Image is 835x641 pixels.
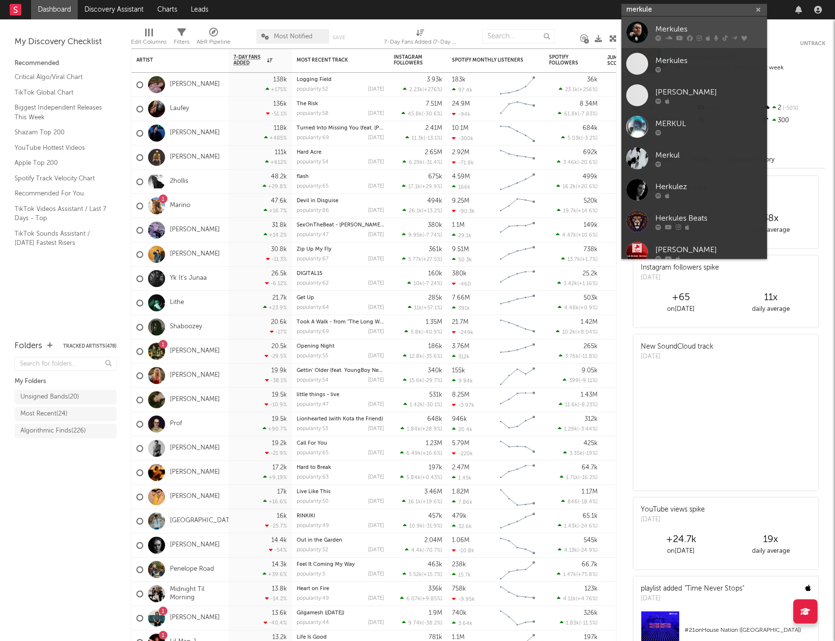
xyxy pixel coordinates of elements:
input: Search... [482,29,555,44]
div: 285k [428,295,442,301]
a: Most Recent(24) [15,407,117,421]
div: Merkul [655,149,762,161]
div: 96.8 [607,79,646,91]
div: -71.8k [452,160,474,166]
div: 183k [452,77,466,83]
div: -249k [452,329,473,336]
a: Recommended For You [15,188,107,199]
div: daily average [726,304,816,315]
div: 4.59M [452,174,470,180]
a: Call For You [297,441,327,446]
div: Herkulez [655,181,762,192]
div: 88.3 [607,224,646,236]
span: +10.6 % [578,233,596,238]
a: Out in the Garden [297,538,342,543]
a: YouTube Hottest Videos [15,143,107,153]
a: 2hollis [170,177,188,186]
svg: Chart title [496,73,539,97]
div: My Discovery Checklist [15,36,117,48]
div: Recommended [15,58,117,69]
div: Algorithmic Finds ( 226 ) [20,425,86,437]
span: 61.8k [564,112,578,117]
svg: Chart title [496,170,539,194]
div: 675k [428,174,442,180]
a: TikTok Videos Assistant / Last 7 Days - Top [15,204,107,224]
svg: Chart title [496,218,539,242]
div: 1.1M [452,222,465,228]
a: [PERSON_NAME] [170,614,220,622]
div: 82.2 [607,176,646,188]
input: Search for folders... [15,357,117,371]
span: -7.83 % [579,112,596,117]
div: +175 % [266,86,287,93]
a: Herkules Beats [621,206,767,237]
div: +65 [636,292,726,304]
div: -300k [452,135,473,142]
div: ( ) [401,111,442,117]
div: 2.92M [452,149,469,156]
div: popularity: 64 [297,305,329,310]
div: 48.2k [271,174,287,180]
div: Jump Score [607,55,632,66]
a: [GEOGRAPHIC_DATA] [170,517,235,525]
div: popularity: 65 [297,184,329,189]
div: 97.4k [452,87,472,93]
div: 38 x [726,213,816,224]
a: [PERSON_NAME] [170,371,220,380]
div: ( ) [402,208,442,214]
a: Spotify Track Velocity Chart [15,173,107,184]
svg: Chart title [496,121,539,145]
span: 3.46k [563,160,577,165]
span: 19.7k [563,208,576,214]
div: Devil in Disguise [297,198,384,204]
a: little things - live [297,392,339,398]
div: +485 % [264,135,287,141]
div: -51.1 % [266,111,287,117]
a: Lionhearted (with Kota the Friend) [297,417,383,422]
div: ( ) [402,256,442,262]
div: [DATE] [368,256,384,262]
div: Edit Columns [131,36,167,48]
span: +13.2 % [423,208,441,214]
div: [DATE] [368,111,384,116]
div: [DATE] [368,135,384,141]
div: 7-Day Fans Added (7-Day Fans Added) [384,36,457,48]
div: 77.4 [607,297,646,309]
div: 50.3k [452,256,472,263]
div: 136k [273,101,287,107]
div: 166k [452,184,470,190]
a: Get Up [297,295,314,301]
span: +27.5 % [423,257,441,262]
div: 494k [427,198,442,204]
span: +20.6 % [577,184,596,190]
div: 160k [428,271,442,277]
div: 68.5 [607,152,646,163]
div: 97.1 [607,273,646,285]
div: ( ) [557,208,598,214]
a: "Time Never Stops" [685,585,744,592]
span: 2.23k [409,87,422,93]
div: [DATE] [641,273,719,283]
a: TikTok Global Chart [15,87,107,98]
span: 4.47k [562,233,576,238]
a: Logging Field [297,77,332,82]
div: popularity: 62 [297,281,329,286]
div: 21.7M [452,319,468,325]
div: Most Recent ( 24 ) [20,408,67,420]
div: 9.25M [452,198,469,204]
a: Merkules [621,16,767,48]
div: 692k [583,149,598,156]
span: 5.77k [408,257,421,262]
a: Live Like This [297,489,331,495]
div: Merkules [655,55,762,66]
a: TikTok Sounds Assistant / [DATE] Fastest Risers [15,228,107,248]
div: 2 [761,102,825,114]
svg: Chart title [496,194,539,218]
div: ( ) [403,86,442,93]
div: Took A Walk - from "The Long Walk" [297,320,384,325]
div: -11.3 % [266,256,287,262]
div: on [DATE] [636,304,726,315]
span: +14.6 % [578,208,596,214]
div: 67.1 [607,321,646,333]
div: 2.41M [425,125,442,131]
